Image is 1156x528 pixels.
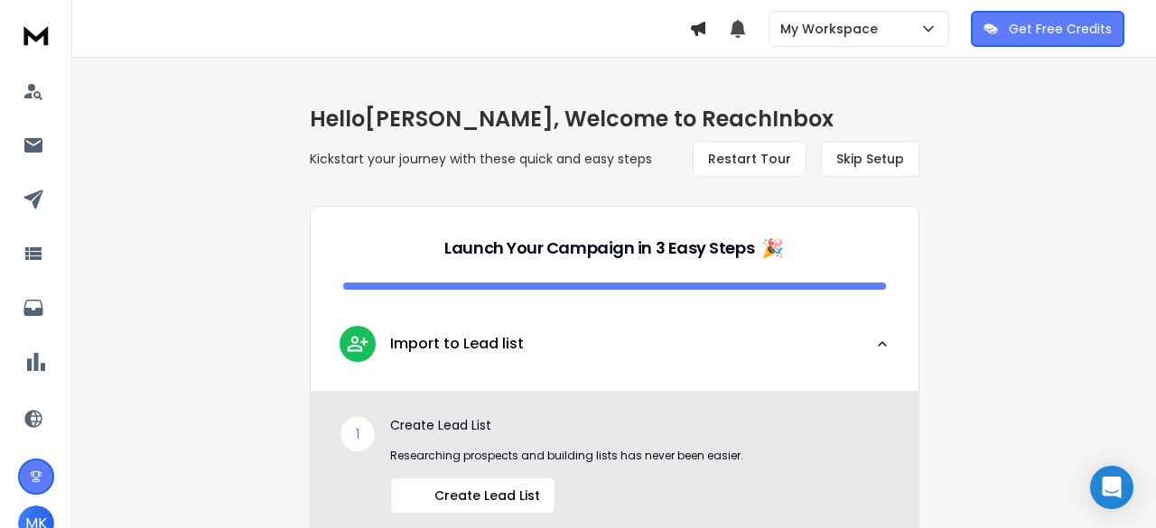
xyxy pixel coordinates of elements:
p: Import to Lead list [390,333,524,355]
span: Skip Setup [836,150,904,168]
div: 1 [340,416,376,452]
button: leadImport to Lead list [311,311,918,391]
img: logo [18,18,54,51]
button: Create Lead List [390,477,555,514]
button: Skip Setup [821,141,919,177]
div: Open Intercom Messenger [1090,466,1133,509]
p: Create Lead List [390,416,890,434]
button: Restart Tour [693,141,806,177]
p: Launch Your Campaign in 3 Easy Steps [444,236,754,261]
p: Get Free Credits [1009,20,1112,38]
span: 🎉 [761,236,784,261]
p: My Workspace [780,20,885,38]
p: Kickstart your journey with these quick and easy steps [310,150,652,168]
button: Get Free Credits [971,11,1124,47]
img: lead [406,485,427,506]
img: lead [346,332,369,355]
p: Researching prospects and building lists has never been easier. [390,449,890,463]
h1: Hello [PERSON_NAME] , Welcome to ReachInbox [310,105,919,134]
